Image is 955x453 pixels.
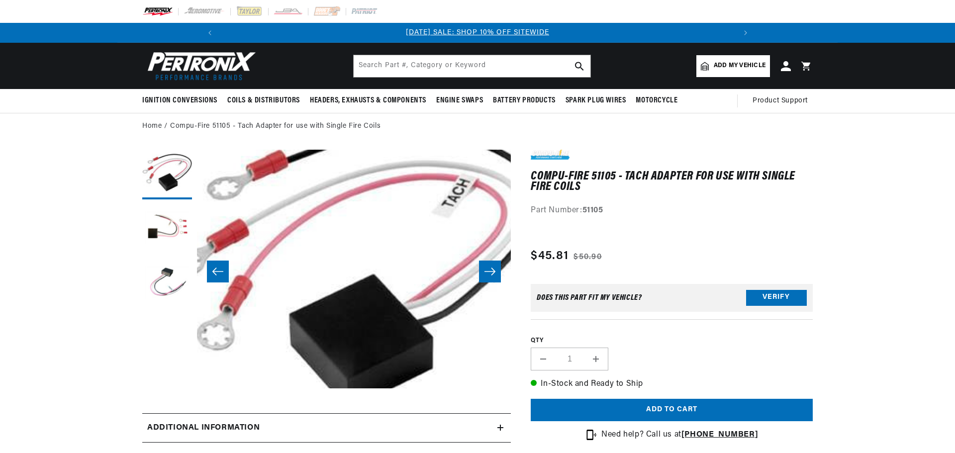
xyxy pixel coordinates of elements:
[142,259,192,309] button: Load image 3 in gallery view
[601,429,758,442] p: Need help? Call us at
[531,172,813,192] h1: Compu-Fire 51105 - Tach Adapter for use with Single Fire Coils
[142,414,511,443] summary: Additional information
[531,399,813,421] button: Add to cart
[142,95,217,106] span: Ignition Conversions
[569,55,590,77] button: search button
[531,204,813,217] div: Part Number:
[753,89,813,113] summary: Product Support
[561,89,631,112] summary: Spark Plug Wires
[310,95,426,106] span: Headers, Exhausts & Components
[493,95,556,106] span: Battery Products
[147,422,260,435] h2: Additional information
[200,23,220,43] button: Translation missing: en.sections.announcements.previous_announcement
[537,294,642,302] div: Does This part fit My vehicle?
[142,121,162,132] a: Home
[436,95,483,106] span: Engine Swaps
[531,337,813,345] label: QTY
[354,55,590,77] input: Search Part #, Category or Keyword
[573,251,602,263] s: $50.90
[531,247,569,265] span: $45.81
[696,55,770,77] a: Add my vehicle
[227,95,300,106] span: Coils & Distributors
[431,89,488,112] summary: Engine Swaps
[220,27,736,38] div: Announcement
[479,261,501,282] button: Slide right
[207,261,229,282] button: Slide left
[142,150,511,393] media-gallery: Gallery Viewer
[636,95,677,106] span: Motorcycle
[142,150,192,199] button: Load image 1 in gallery view
[631,89,682,112] summary: Motorcycle
[305,89,431,112] summary: Headers, Exhausts & Components
[222,89,305,112] summary: Coils & Distributors
[714,61,765,71] span: Add my vehicle
[117,23,838,43] slideshow-component: Translation missing: en.sections.announcements.announcement_bar
[681,431,758,439] a: [PHONE_NUMBER]
[142,89,222,112] summary: Ignition Conversions
[582,206,603,214] strong: 51105
[220,27,736,38] div: 1 of 3
[142,204,192,254] button: Load image 2 in gallery view
[170,121,381,132] a: Compu-Fire 51105 - Tach Adapter for use with Single Fire Coils
[406,29,549,36] a: [DATE] SALE: SHOP 10% OFF SITEWIDE
[488,89,561,112] summary: Battery Products
[142,121,813,132] nav: breadcrumbs
[566,95,626,106] span: Spark Plug Wires
[746,290,807,306] button: Verify
[753,95,808,106] span: Product Support
[531,378,813,391] p: In-Stock and Ready to Ship
[142,49,257,83] img: Pertronix
[736,23,756,43] button: Translation missing: en.sections.announcements.next_announcement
